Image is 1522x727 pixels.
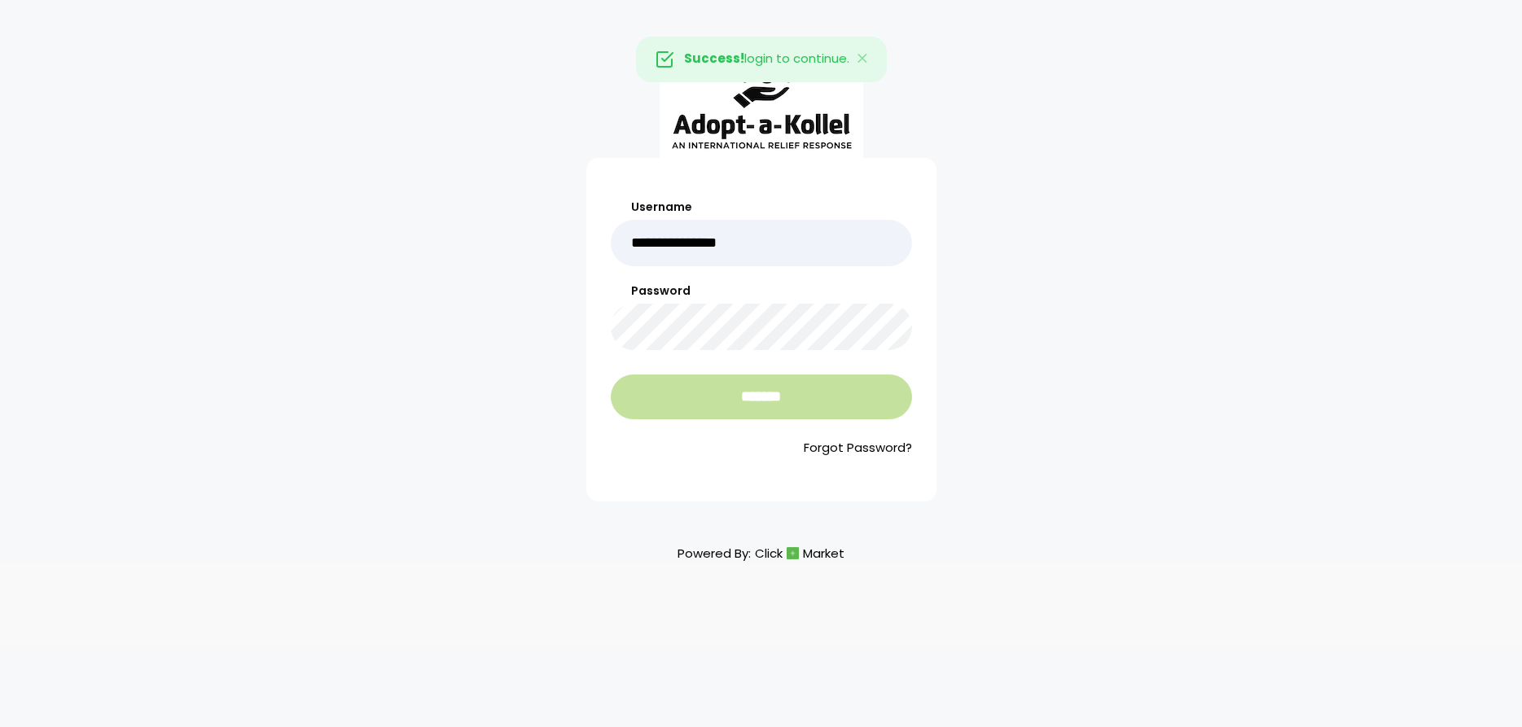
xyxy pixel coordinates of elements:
[839,37,886,81] button: Close
[660,41,863,158] img: aak_logo_sm.jpeg
[755,542,844,564] a: ClickMarket
[787,547,799,559] img: cm_icon.png
[611,199,912,216] label: Username
[678,542,844,564] p: Powered By:
[611,282,912,300] label: Password
[636,37,887,82] div: login to continue.
[611,439,912,458] a: Forgot Password?
[684,50,744,67] strong: Success!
